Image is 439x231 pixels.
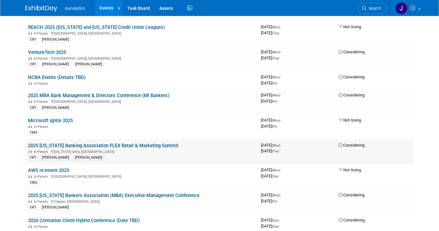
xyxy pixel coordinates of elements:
[272,31,279,35] span: (Thu)
[40,37,71,43] div: [PERSON_NAME]
[28,168,69,173] a: AWS re:Invent 2025
[338,49,365,54] span: Considering
[28,150,32,153] img: In-Person Event
[281,168,282,172] span: -
[28,30,256,36] div: [GEOGRAPHIC_DATA], [GEOGRAPHIC_DATA]
[272,219,279,222] span: (Sun)
[338,168,361,172] span: Not Going
[65,6,85,11] span: Aunalytics
[272,82,277,85] span: (Fri)
[272,175,278,178] span: (Sat)
[272,200,277,203] span: (Fri)
[366,6,381,11] span: Search
[261,24,282,29] span: [DATE]
[34,175,50,179] span: In-Person
[28,100,32,103] img: In-Person Event
[28,180,39,186] div: CMS
[272,125,277,128] span: (Fri)
[261,218,281,222] span: [DATE]
[28,105,38,111] div: CIFI
[272,225,279,228] span: (Sun)
[261,193,282,197] span: [DATE]
[261,81,277,85] span: [DATE]
[28,218,140,223] a: 2026 Corelation Client Hybrid Conference (Date TBD)
[261,174,278,178] span: [DATE]
[281,93,282,97] span: -
[338,93,365,97] span: Considering
[28,130,39,135] div: CMS
[28,56,32,60] img: In-Person Event
[261,49,282,54] span: [DATE]
[272,50,280,54] span: (Mon)
[261,30,279,35] span: [DATE]
[338,75,365,79] span: Considering
[34,200,50,204] span: In-Person
[261,143,282,148] span: [DATE]
[28,99,256,104] div: [GEOGRAPHIC_DATA], [GEOGRAPHIC_DATA]
[34,56,50,61] span: In-Person
[261,75,282,79] span: [DATE]
[28,82,32,85] img: In-Person Event
[338,118,361,122] span: Not Going
[40,105,71,111] div: [PERSON_NAME]
[28,56,256,61] div: [GEOGRAPHIC_DATA], [GEOGRAPHIC_DATA]
[34,100,50,104] span: In-Person
[261,124,277,129] span: [DATE]
[28,49,66,55] a: VentureTech 2025
[28,118,73,123] a: Microsoft Ignite 2025
[73,155,104,161] div: [PERSON_NAME]
[261,99,277,103] span: [DATE]
[281,75,282,79] span: -
[28,125,32,128] img: In-Person Event
[281,143,282,148] span: -
[34,31,50,36] span: In-Person
[28,62,38,67] div: CIFI
[358,3,387,14] a: Search
[40,155,71,161] div: [PERSON_NAME]
[28,93,169,98] a: 2025 MBA Bank Management & Directors Conference (MI Bankers)
[261,148,279,153] span: [DATE]
[28,174,256,179] div: [GEOGRAPHIC_DATA], [GEOGRAPHIC_DATA]
[261,56,279,60] span: [DATE]
[34,150,50,154] span: In-Person
[272,25,280,29] span: (Mon)
[281,118,282,122] span: -
[28,199,256,204] div: Clayton, [GEOGRAPHIC_DATA]
[40,62,71,67] div: [PERSON_NAME]
[272,144,280,147] span: (Wed)
[34,225,50,229] span: In-Person
[73,62,104,67] div: [PERSON_NAME]
[338,193,365,197] span: Considering
[28,225,32,228] img: In-Person Event
[261,199,277,203] span: [DATE]
[28,31,32,35] img: In-Person Event
[28,149,256,154] div: [US_STATE] Dells, [GEOGRAPHIC_DATA]
[34,125,50,129] span: In-Person
[25,5,57,12] img: ExhibitDay
[28,193,199,198] a: 2025 [US_STATE] Bankers Association (MBA) Executive Management Conference
[272,119,280,122] span: (Mon)
[40,205,71,210] div: [PERSON_NAME]
[28,175,32,178] img: In-Person Event
[28,155,38,161] div: CIFI
[281,193,282,197] span: -
[261,118,282,122] span: [DATE]
[272,149,279,153] span: (Thu)
[395,2,408,14] img: Julie Grisanti-Cieslak
[28,24,165,30] a: REACH 2025 ([US_STATE] and [US_STATE] Credit Union Leagues)
[28,143,178,148] a: 2025 [US_STATE] Banking Association FLEX Retail & Marketing Summit
[28,37,38,43] div: CIFI
[28,205,38,210] div: CIFI
[272,76,280,79] span: (Mon)
[261,168,282,172] span: [DATE]
[338,218,365,222] span: Considering
[28,75,86,80] a: NCBA Events (Details TBD)
[272,56,279,60] span: (Thu)
[261,224,279,228] span: [DATE]
[280,218,281,222] span: -
[34,82,50,86] span: In-Person
[261,93,282,97] span: [DATE]
[338,143,365,148] span: Considering
[272,168,280,172] span: (Mon)
[272,94,280,97] span: (Wed)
